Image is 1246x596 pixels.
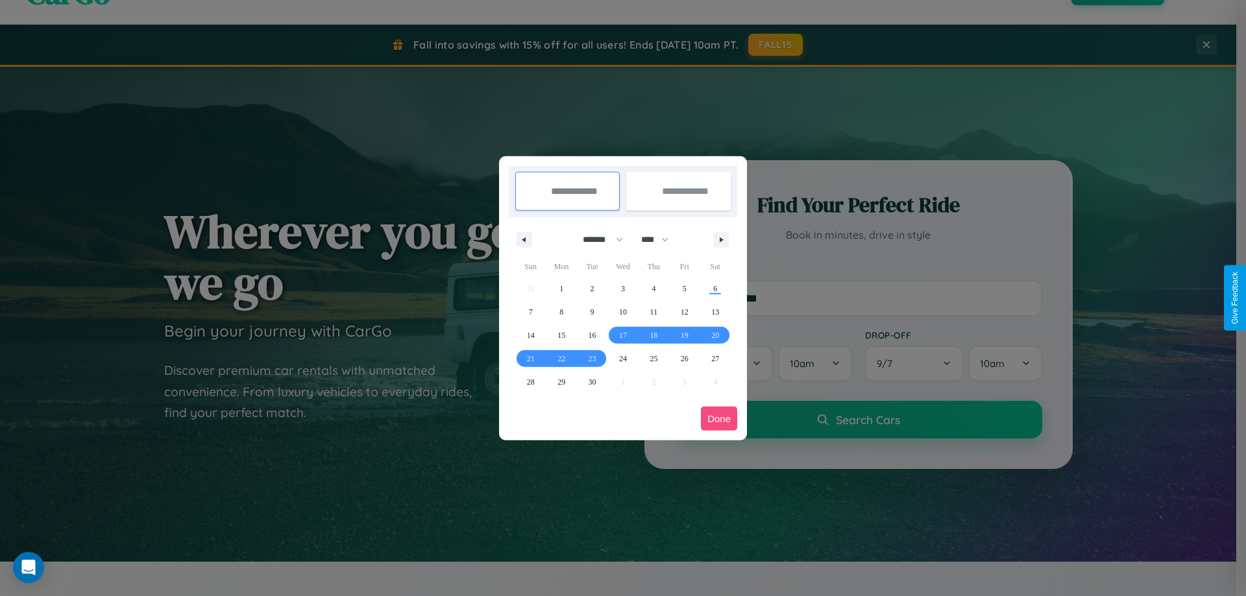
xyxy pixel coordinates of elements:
button: 21 [515,347,546,370]
button: 24 [607,347,638,370]
button: 14 [515,324,546,347]
button: 10 [607,300,638,324]
span: 12 [681,300,689,324]
button: 13 [700,300,731,324]
span: Thu [639,256,669,277]
span: 18 [650,324,657,347]
button: 12 [669,300,700,324]
span: Wed [607,256,638,277]
button: 7 [515,300,546,324]
span: 22 [557,347,565,370]
button: 17 [607,324,638,347]
span: 16 [589,324,596,347]
button: 9 [577,300,607,324]
button: 19 [669,324,700,347]
span: 17 [619,324,627,347]
span: 30 [589,370,596,394]
button: 11 [639,300,669,324]
span: 25 [650,347,657,370]
span: 6 [713,277,717,300]
span: 8 [559,300,563,324]
span: 2 [591,277,594,300]
span: 23 [589,347,596,370]
button: Done [701,407,737,431]
button: 18 [639,324,669,347]
span: Fri [669,256,700,277]
span: 7 [529,300,533,324]
button: 27 [700,347,731,370]
span: 1 [559,277,563,300]
button: 20 [700,324,731,347]
button: 15 [546,324,576,347]
span: 26 [681,347,689,370]
span: 19 [681,324,689,347]
span: Sat [700,256,731,277]
span: 14 [527,324,535,347]
span: 29 [557,370,565,394]
span: 11 [650,300,658,324]
span: 5 [683,277,687,300]
button: 25 [639,347,669,370]
button: 4 [639,277,669,300]
span: 10 [619,300,627,324]
div: Give Feedback [1230,272,1240,324]
button: 16 [577,324,607,347]
span: 13 [711,300,719,324]
span: 9 [591,300,594,324]
span: 15 [557,324,565,347]
button: 22 [546,347,576,370]
span: 27 [711,347,719,370]
button: 8 [546,300,576,324]
span: Mon [546,256,576,277]
button: 29 [546,370,576,394]
span: Sun [515,256,546,277]
span: 3 [621,277,625,300]
button: 26 [669,347,700,370]
span: 21 [527,347,535,370]
button: 3 [607,277,638,300]
div: Open Intercom Messenger [13,552,44,583]
span: 20 [711,324,719,347]
button: 28 [515,370,546,394]
button: 5 [669,277,700,300]
button: 6 [700,277,731,300]
span: Tue [577,256,607,277]
button: 30 [577,370,607,394]
span: 28 [527,370,535,394]
button: 1 [546,277,576,300]
button: 23 [577,347,607,370]
span: 24 [619,347,627,370]
span: 4 [652,277,655,300]
button: 2 [577,277,607,300]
